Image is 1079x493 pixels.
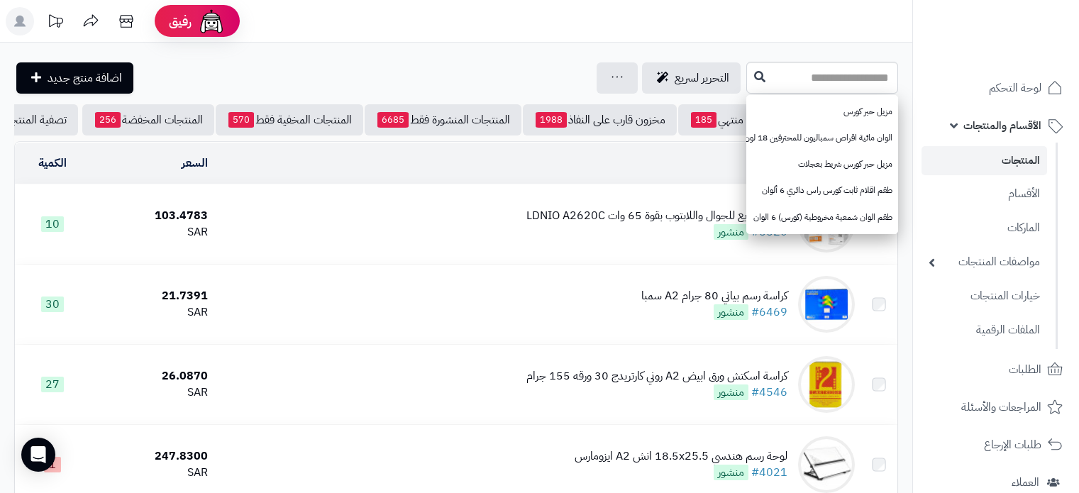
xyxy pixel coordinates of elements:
[751,384,787,401] a: #4546
[41,297,64,312] span: 30
[714,304,748,320] span: منشور
[751,304,787,321] a: #6469
[989,78,1041,98] span: لوحة التحكم
[983,38,1066,67] img: logo-2.png
[922,213,1047,243] a: الماركات
[536,112,567,128] span: 1988
[798,356,855,413] img: كراسة اسكتش ورق ابيض A2 روني كارتريدج 30 ورقه 155 جرام
[1009,360,1041,380] span: الطلبات
[922,281,1047,311] a: خيارات المنتجات
[44,457,61,472] span: 1
[922,390,1070,424] a: المراجعات والأسئلة
[746,99,898,125] a: مزيل حبر كورس
[922,428,1070,462] a: طلبات الإرجاع
[922,247,1047,277] a: مواصفات المنتجات
[41,216,64,232] span: 10
[96,448,208,465] div: 247.8300
[714,224,748,240] span: منشور
[922,353,1070,387] a: الطلبات
[377,112,409,128] span: 6685
[746,177,898,204] a: طقم اقلام ثابت كورس راس دائري 6 ألوان
[96,288,208,304] div: 21.7391
[526,208,787,224] div: شاحن سريع للجوال واللابتوب بقوة 65 وات LDNIO A2620C
[575,448,787,465] div: لوحة رسم هندسي 18.5x25.5 انش A2 ايزومارس
[746,125,898,151] a: الوان مائية اقراص سمباليون للمحترفين 18 لون
[95,112,121,128] span: 256
[96,465,208,481] div: SAR
[922,315,1047,345] a: الملفات الرقمية
[96,304,208,321] div: SAR
[798,276,855,333] img: كراسة رسم بياني 80 جرام A2 سمبا
[96,208,208,224] div: 103.4783
[96,224,208,240] div: SAR
[365,104,521,135] a: المنتجات المنشورة فقط6685
[38,155,67,172] a: الكمية
[228,112,254,128] span: 570
[922,146,1047,175] a: المنتجات
[691,112,716,128] span: 185
[961,397,1041,417] span: المراجعات والأسئلة
[963,116,1041,135] span: الأقسام والمنتجات
[197,7,226,35] img: ai-face.png
[82,104,214,135] a: المنتجات المخفضة256
[922,179,1047,209] a: الأقسام
[523,104,677,135] a: مخزون قارب على النفاذ1988
[922,71,1070,105] a: لوحة التحكم
[746,204,898,231] a: طقم الوان شمعية مخروطية (كورس) 6 الوان
[678,104,787,135] a: مخزون منتهي185
[526,368,787,384] div: كراسة اسكتش ورق ابيض A2 روني كارتريدج 30 ورقه 155 جرام
[714,465,748,480] span: منشور
[798,436,855,493] img: لوحة رسم هندسي 18.5x25.5 انش A2 ايزومارس
[16,62,133,94] a: اضافة منتج جديد
[48,70,122,87] span: اضافة منتج جديد
[642,62,741,94] a: التحرير لسريع
[182,155,208,172] a: السعر
[1012,472,1039,492] span: العملاء
[675,70,729,87] span: التحرير لسريع
[751,464,787,481] a: #4021
[96,384,208,401] div: SAR
[984,435,1041,455] span: طلبات الإرجاع
[41,377,64,392] span: 27
[169,13,192,30] span: رفيق
[216,104,363,135] a: المنتجات المخفية فقط570
[714,384,748,400] span: منشور
[38,7,73,39] a: تحديثات المنصة
[96,368,208,384] div: 26.0870
[746,151,898,177] a: مزيل حبر كورس شريط بعجلات
[641,288,787,304] div: كراسة رسم بياني 80 جرام A2 سمبا
[21,438,55,472] div: Open Intercom Messenger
